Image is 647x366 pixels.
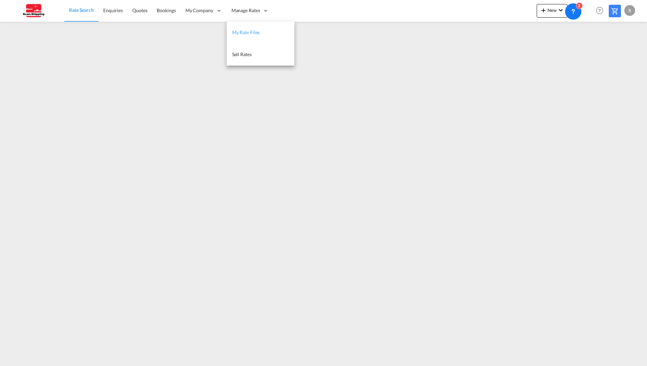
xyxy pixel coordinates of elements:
[185,7,213,14] span: My Company
[539,7,565,13] span: New
[227,44,294,66] a: Sell Rates
[624,5,635,16] div: R
[10,3,56,18] img: 123b615026f311ee80dabbd30bc9e10f.jpg
[69,7,94,13] span: Rate Search
[539,6,548,14] md-icon: icon-plus 400-fg
[103,7,123,13] span: Enquiries
[232,51,252,57] span: Sell Rates
[157,7,176,13] span: Bookings
[594,5,605,16] span: Help
[232,29,260,35] span: My Rate Files
[227,22,294,44] a: My Rate Files
[231,7,260,14] span: Manage Rates
[537,4,567,18] button: icon-plus 400-fgNewicon-chevron-down
[557,6,565,14] md-icon: icon-chevron-down
[132,7,147,13] span: Quotes
[594,5,609,17] div: Help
